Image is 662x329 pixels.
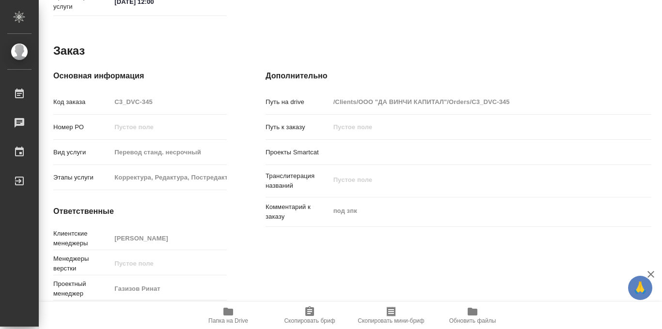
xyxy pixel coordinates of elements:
button: Папка на Drive [188,302,269,329]
span: Обновить файлы [449,317,496,324]
button: Скопировать мини-бриф [350,302,432,329]
input: Пустое поле [111,282,227,296]
p: Код заказа [53,97,111,107]
p: Менеджеры верстки [53,254,111,273]
h4: Основная информация [53,70,227,82]
span: Скопировать мини-бриф [358,317,424,324]
p: Этапы услуги [53,173,111,182]
p: Клиентские менеджеры [53,229,111,248]
button: Обновить файлы [432,302,513,329]
h2: Заказ [53,43,85,59]
textarea: под зпк [330,203,619,219]
p: Номер РО [53,122,111,132]
p: Путь к заказу [266,122,330,132]
p: Проектный менеджер [53,279,111,299]
span: 🙏 [632,278,648,298]
input: Пустое поле [111,256,227,270]
button: 🙏 [628,276,652,300]
input: Пустое поле [330,95,619,109]
button: Скопировать бриф [269,302,350,329]
input: Пустое поле [330,120,619,134]
p: Вид услуги [53,148,111,157]
span: Папка на Drive [208,317,248,324]
span: Скопировать бриф [284,317,335,324]
input: Пустое поле [111,145,227,159]
input: Пустое поле [111,231,227,245]
input: Пустое поле [111,120,227,134]
p: Комментарий к заказу [266,202,330,222]
input: Пустое поле [111,95,227,109]
p: Проекты Smartcat [266,148,330,157]
h4: Ответственные [53,206,227,217]
p: Путь на drive [266,97,330,107]
p: Транслитерация названий [266,171,330,191]
h4: Дополнительно [266,70,651,82]
input: Пустое поле [111,170,227,184]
